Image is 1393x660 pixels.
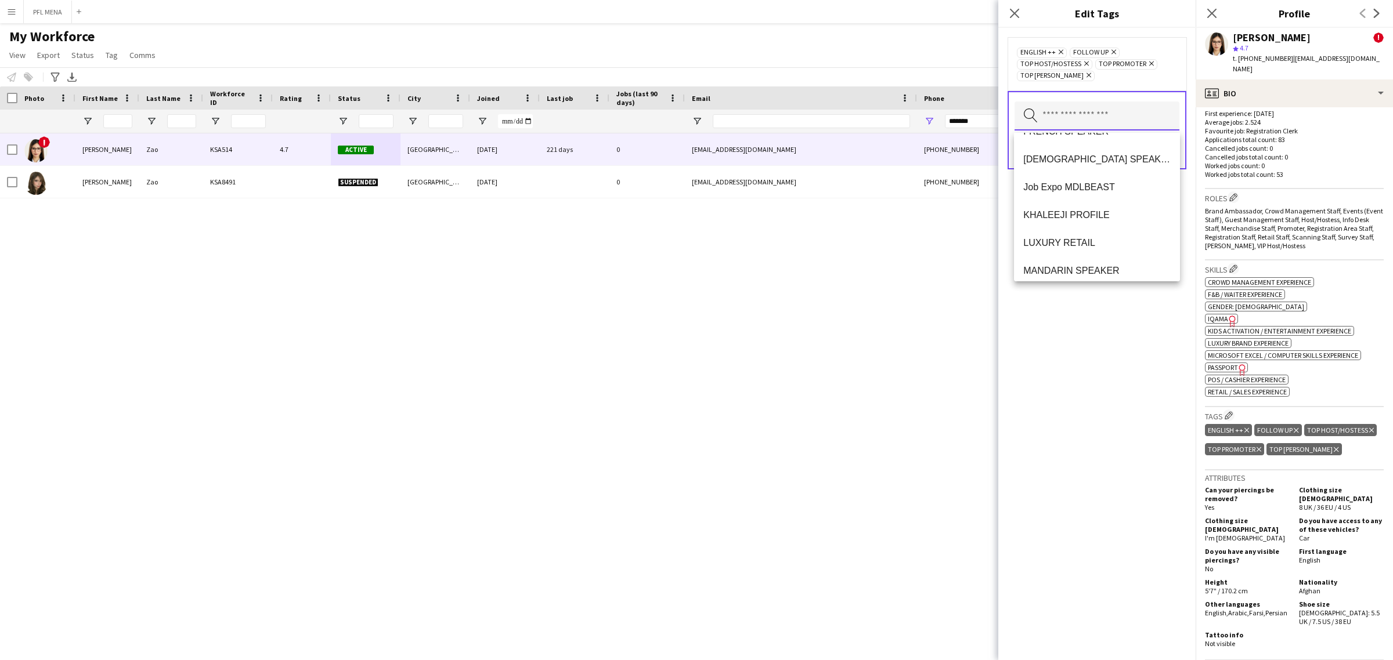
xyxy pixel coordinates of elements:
h5: Clothing size [DEMOGRAPHIC_DATA] [1205,516,1290,534]
div: KSA8491 [203,166,273,198]
app-action-btn: Export XLSX [65,70,79,84]
div: [EMAIL_ADDRESS][DOMAIN_NAME] [685,166,917,198]
p: Cancelled jobs count: 0 [1205,144,1384,153]
p: Average jobs: 2.524 [1205,118,1384,126]
div: 4.7 [273,133,331,165]
span: Workforce ID [210,89,252,107]
span: Brand Ambassador, Crowd Management Staff, Events (Event Staff), Guest Management Staff, Host/Host... [1205,206,1383,250]
h5: Clothing size [DEMOGRAPHIC_DATA] [1299,485,1384,503]
span: Farsi , [1249,608,1265,617]
button: Open Filter Menu [924,116,934,126]
div: [DATE] [470,133,540,165]
span: City [407,94,421,103]
span: | [EMAIL_ADDRESS][DOMAIN_NAME] [1233,54,1380,73]
span: Export [37,50,60,60]
span: Yes [1205,503,1214,512]
h5: Shoe size [1299,600,1384,608]
h5: Tattoo info [1205,630,1290,639]
span: Status [338,94,360,103]
div: [PERSON_NAME] [75,166,139,198]
div: 0 [609,133,685,165]
p: Favourite job: Registration Clerk [1205,126,1384,135]
p: First experience: [DATE] [1205,109,1384,118]
span: Suspended [338,178,378,187]
button: Open Filter Menu [210,116,221,126]
span: [DEMOGRAPHIC_DATA] SPEAKER [1023,154,1171,165]
span: Comms [129,50,156,60]
span: FOLLOW UP [1073,48,1109,57]
button: PFL MENA [24,1,72,23]
span: t. [PHONE_NUMBER] [1233,54,1293,63]
span: Last Name [146,94,181,103]
span: Not visible [1205,639,1235,648]
div: TOP PROMOTER [1205,443,1264,455]
span: Last job [547,94,573,103]
button: Open Filter Menu [338,116,348,126]
span: English [1299,556,1320,564]
span: Arabic , [1228,608,1249,617]
div: [DATE] [470,166,540,198]
div: [PERSON_NAME] [1233,32,1311,43]
app-action-btn: Advanced filters [48,70,62,84]
div: KSA514 [203,133,273,165]
span: POS / Cashier experience [1208,375,1286,384]
button: Open Filter Menu [477,116,488,126]
div: Zao [139,133,203,165]
span: View [9,50,26,60]
span: Luxury brand experience [1208,339,1289,347]
input: Email Filter Input [713,114,910,128]
p: Worked jobs total count: 53 [1205,170,1384,179]
div: [PERSON_NAME] [75,133,139,165]
span: 5'7" / 170.2 cm [1205,586,1248,595]
span: Retail / Sales experience [1208,387,1287,396]
div: [GEOGRAPHIC_DATA] [400,133,470,165]
input: Status Filter Input [359,114,394,128]
h3: Edit Tags [998,6,1196,21]
h3: Roles [1205,191,1384,204]
span: 8 UK / 36 EU / 4 US [1299,503,1351,512]
span: Rating [280,94,302,103]
span: Gender: [DEMOGRAPHIC_DATA] [1208,302,1304,311]
button: Open Filter Menu [692,116,702,126]
p: Worked jobs count: 0 [1205,161,1384,170]
span: Persian [1265,608,1287,617]
h5: Other languages [1205,600,1290,608]
span: IQAMA [1208,314,1228,323]
span: ENGLISH ++ [1020,48,1056,57]
span: My Workforce [9,28,95,45]
div: Zao [139,166,203,198]
div: 221 days [540,133,609,165]
span: F&B / Waiter experience [1208,290,1282,299]
div: [PHONE_NUMBER] [917,133,1066,165]
span: First Name [82,94,118,103]
span: Status [71,50,94,60]
h5: Height [1205,578,1290,586]
div: [EMAIL_ADDRESS][DOMAIN_NAME] [685,133,917,165]
span: TOP PROMOTER [1099,60,1146,69]
div: [GEOGRAPHIC_DATA] [400,166,470,198]
div: TOP HOST/HOSTESS [1304,424,1377,436]
span: LUXURY RETAIL [1023,237,1171,248]
input: Workforce ID Filter Input [231,114,266,128]
span: MANDARIN SPEAKER [1023,265,1171,276]
button: Open Filter Menu [82,116,93,126]
span: ! [1373,32,1384,43]
span: Afghan [1299,586,1320,595]
span: TOP HOST/HOSTESS [1020,60,1081,69]
div: TOP [PERSON_NAME] [1266,443,1341,455]
h3: Skills [1205,263,1384,275]
a: Comms [125,48,160,63]
span: Crowd management experience [1208,278,1311,287]
span: Kids activation / Entertainment experience [1208,327,1351,335]
span: Phone [924,94,944,103]
span: No [1205,564,1213,573]
img: Nadia Zao [24,172,48,195]
span: Joined [477,94,500,103]
h3: Attributes [1205,473,1384,483]
span: Active [338,146,374,154]
h3: Tags [1205,409,1384,422]
span: I'm [DEMOGRAPHIC_DATA] [1205,534,1285,542]
span: TOP [PERSON_NAME] [1020,71,1084,81]
span: Passport [1208,363,1238,372]
span: Jobs (last 90 days) [616,89,664,107]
